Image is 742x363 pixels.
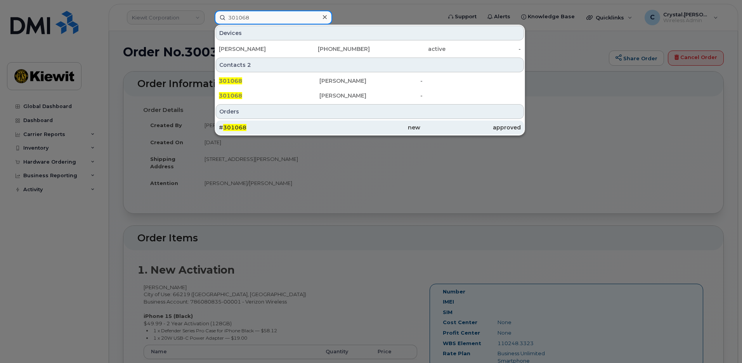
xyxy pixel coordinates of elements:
[219,92,242,99] span: 301068
[420,77,521,85] div: -
[247,61,251,69] span: 2
[370,45,446,53] div: active
[319,124,420,131] div: new
[319,92,420,99] div: [PERSON_NAME]
[219,45,295,53] div: [PERSON_NAME]
[216,104,524,119] div: Orders
[216,26,524,40] div: Devices
[319,77,420,85] div: [PERSON_NAME]
[708,329,736,357] iframe: Messenger Launcher
[216,120,524,134] a: #301068newapproved
[420,124,521,131] div: approved
[216,58,524,72] div: Contacts
[219,124,319,131] div: #
[216,74,524,88] a: 301068[PERSON_NAME]-
[219,77,242,84] span: 301068
[223,124,246,131] span: 301068
[216,42,524,56] a: [PERSON_NAME][PHONE_NUMBER]active-
[420,92,521,99] div: -
[446,45,521,53] div: -
[216,89,524,103] a: 301068[PERSON_NAME]-
[295,45,370,53] div: [PHONE_NUMBER]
